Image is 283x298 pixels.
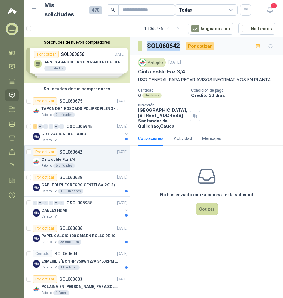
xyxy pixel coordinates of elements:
div: 0 [38,201,43,205]
p: [DATE] [117,225,128,231]
div: 1 - 50 de 446 [144,24,183,34]
div: Por cotizar [33,97,57,105]
p: Caracol TV [41,265,57,270]
p: Patojito [41,163,52,168]
div: 0 [43,201,48,205]
a: CerradoSOL060604[DATE] Company LogoESMERIL 8"BC 1HP 750W 127V 3450RPM URREACaracol TV1 Unidades [24,247,130,273]
img: Company Logo [33,133,40,140]
img: Company Logo [33,158,40,166]
a: Por cotizarSOL060642[DATE] Company LogoCinta doble Faz 3/4Patojito6 Unidades [24,146,130,171]
div: Patojito [138,58,166,67]
div: Todas [179,7,192,14]
button: Cotizar [196,203,218,215]
img: Company Logo [33,285,40,293]
p: Condición de pago [191,88,280,93]
span: search [111,8,115,12]
div: 2 [33,124,37,129]
p: [DATE] [117,276,128,282]
p: Cinta doble Faz 3/4 [41,157,75,163]
button: Asignado a mi [188,23,233,35]
p: SOL060638 [60,175,82,180]
div: Actividad [174,135,192,142]
div: 0 [49,201,53,205]
img: Company Logo [33,184,40,191]
p: POLAINA EN [PERSON_NAME] PARA SOLDADOR / ADJUNTAR FICHA TECNICA [41,284,119,290]
a: Por cotizarSOL060675[DATE] Company LogoTAPON DE 1 ROSCADO POLIPROPILENO - HEMBRA NPTPatojito2 Uni... [24,95,130,120]
p: [DATE] [168,60,181,66]
p: Caracol TV [41,214,57,219]
p: Dirección [138,103,187,107]
button: 1 [264,4,275,16]
button: No Leídos [238,23,275,35]
div: Por cotizar [186,42,214,50]
p: [DATE] [117,251,128,257]
a: 0 0 0 0 0 0 GSOL005938[DATE] Company LogoCABLES HDMICaracol TV [33,199,129,219]
div: Por cotizar [33,225,57,232]
p: Patojito [41,112,52,117]
div: 6 Unidades [53,163,75,168]
h3: SOL060642 [147,41,181,51]
div: 1 Unidades [58,265,80,270]
div: 1 Pares [53,290,69,295]
h3: No has enviado cotizaciones a esta solicitud [160,191,253,198]
div: Por cotizar [33,148,57,156]
div: 0 [54,124,59,129]
p: 6 [138,93,141,98]
div: 100 Unidades [58,189,83,194]
div: Por cotizar [33,174,57,181]
a: Por cotizarSOL060606[DATE] Company LogoPAPEL CALCIO 100 CMS EN ROLLO DE 100 GRCaracol TV38 Unidades [24,222,130,247]
p: [DATE] [117,149,128,155]
div: 0 [54,201,59,205]
img: Company Logo [33,235,40,242]
p: TAPON DE 1 ROSCADO POLIPROPILENO - HEMBRA NPT [41,106,119,112]
h1: Mis solicitudes [45,1,85,19]
p: SOL060642 [60,150,82,154]
div: 0 [59,124,64,129]
p: USO GENERAL PARA PEGAR AVISOS INFORMATIVOS EN PLANTA [138,76,275,83]
div: Cotizaciones [138,135,164,142]
div: Solicitudes de tus compradores [24,83,130,95]
p: Crédito 30 días [191,93,280,98]
p: GSOL005938 [66,201,92,205]
div: 0 [49,124,53,129]
p: [DATE] [117,124,128,130]
div: 0 [43,124,48,129]
p: CABLES HDMI [41,208,67,214]
p: SOL060606 [60,226,82,230]
span: 470 [89,6,102,14]
img: Company Logo [33,260,40,268]
div: 0 [59,201,64,205]
img: Logo peakr [7,8,17,15]
span: 1 [270,3,277,9]
p: [DATE] [117,200,128,206]
div: Unidades [142,93,162,98]
p: Caracol TV [41,240,57,245]
button: Solicitudes de nuevos compradores [26,40,128,45]
div: 0 [33,201,37,205]
p: CABLE DUPLEX NEGRO CENTELSA 2X12 (COLOR NEGRO) [41,182,119,188]
p: SOL060675 [60,99,82,103]
a: Por cotizarSOL060638[DATE] Company LogoCABLE DUPLEX NEGRO CENTELSA 2X12 (COLOR NEGRO)Caracol TV10... [24,171,130,197]
img: Company Logo [139,59,146,66]
p: [GEOGRAPHIC_DATA], [STREET_ADDRESS] Santander de Quilichao , Cauca [138,107,187,129]
div: Mensajes [202,135,221,142]
a: 2 0 0 0 0 0 GSOL005945[DATE] Company LogoCOTIZACION BLU RADIOCaracol TV [33,123,129,143]
div: 2 Unidades [53,112,75,117]
p: PAPEL CALCIO 100 CMS EN ROLLO DE 100 GR [41,233,119,239]
p: [DATE] [117,98,128,104]
p: Cantidad [138,88,186,93]
p: GSOL005945 [66,124,92,129]
p: Patojito [41,290,52,295]
p: Cinta doble Faz 3/4 [138,68,185,75]
img: Company Logo [33,107,40,115]
p: Caracol TV [41,189,57,194]
div: 38 Unidades [58,240,81,245]
div: 0 [38,124,43,129]
p: SOL060604 [55,252,77,256]
p: SOL060603 [60,277,82,281]
img: Company Logo [33,209,40,217]
div: Cerrado [33,250,52,257]
div: Por cotizar [33,275,57,283]
p: [DATE] [117,175,128,181]
p: ESMERIL 8"BC 1HP 750W 127V 3450RPM URREA [41,258,119,264]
